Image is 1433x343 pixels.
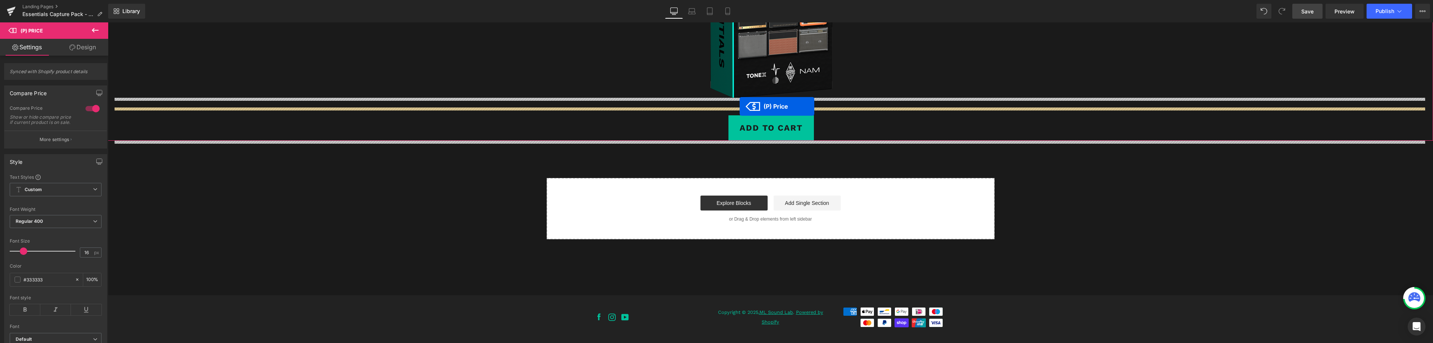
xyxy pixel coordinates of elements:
[40,136,69,143] p: More settings
[22,11,94,17] span: Essentials Capture Pack - ML Sound Lab
[16,336,32,343] i: Default
[122,8,140,15] span: Library
[10,264,102,269] div: Color
[4,131,107,148] button: More settings
[665,4,683,19] a: Desktop
[1334,7,1355,15] span: Preview
[683,4,701,19] a: Laptop
[10,105,78,113] div: Compare Price
[1408,318,1426,336] div: Open Intercom Messenger
[83,273,101,286] div: %
[24,275,71,284] input: Color
[25,187,42,193] b: Custom
[10,115,77,125] div: Show or hide compare price if current product is on sale.
[1256,4,1271,19] button: Undo
[10,155,22,165] div: Style
[1367,4,1412,19] button: Publish
[1274,4,1289,19] button: Redo
[10,174,102,180] div: Text Styles
[1415,4,1430,19] button: More
[56,39,110,56] a: Design
[1301,7,1314,15] span: Save
[10,324,102,329] div: Font
[10,86,47,96] div: Compare Price
[593,173,660,188] a: Explore Blocks
[610,287,686,293] small: Copyright © 2025, .
[10,295,102,300] div: Font style
[701,4,719,19] a: Tablet
[665,76,686,85] span: €48.99
[22,4,108,10] a: Landing Pages
[641,77,662,84] span: €69.99
[16,218,43,224] b: Regular 400
[94,250,100,255] span: px
[719,4,737,19] a: Mobile
[10,69,102,79] span: Synced with Shopify product details
[1376,8,1394,14] span: Publish
[621,93,706,118] a: ADD TO CART
[666,173,733,188] a: Add Single Section
[1326,4,1364,19] a: Preview
[652,287,685,293] a: ML Sound Lab
[10,238,102,244] div: Font Size
[451,194,875,199] p: or Drag & Drop elements from left sidebar
[10,207,102,212] div: Font Weight
[108,4,145,19] a: New Library
[21,28,43,34] span: (P) Price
